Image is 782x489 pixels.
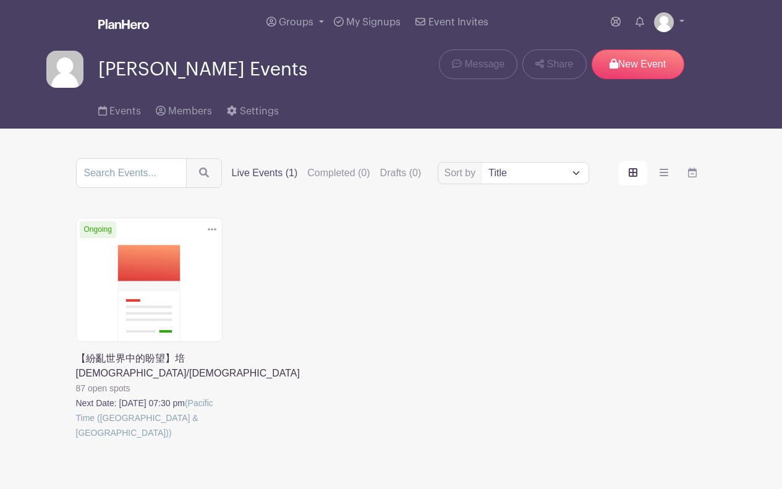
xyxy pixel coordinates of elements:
[654,12,674,32] img: default-ce2991bfa6775e67f084385cd625a349d9dcbb7a52a09fb2fda1e96e2d18dcdb.png
[522,49,586,79] a: Share
[380,166,422,181] label: Drafts (0)
[547,57,574,72] span: Share
[464,57,504,72] span: Message
[98,89,141,129] a: Events
[346,17,401,27] span: My Signups
[444,166,480,181] label: Sort by
[619,161,707,185] div: order and view
[109,106,141,116] span: Events
[240,106,279,116] span: Settings
[439,49,517,79] a: Message
[46,51,83,88] img: default-ce2991bfa6775e67f084385cd625a349d9dcbb7a52a09fb2fda1e96e2d18dcdb.png
[168,106,212,116] span: Members
[76,158,187,188] input: Search Events...
[428,17,488,27] span: Event Invites
[227,89,278,129] a: Settings
[98,19,149,29] img: logo_white-6c42ec7e38ccf1d336a20a19083b03d10ae64f83f12c07503d8b9e83406b4c7d.svg
[232,166,298,181] label: Live Events (1)
[76,351,223,381] p: 【紛亂世界中的盼望】培[DEMOGRAPHIC_DATA]/[DEMOGRAPHIC_DATA]
[232,166,431,181] div: filters
[98,59,307,80] span: [PERSON_NAME] Events
[307,166,370,181] label: Completed (0)
[279,17,313,27] span: Groups
[592,49,684,79] p: New Event
[156,89,212,129] a: Members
